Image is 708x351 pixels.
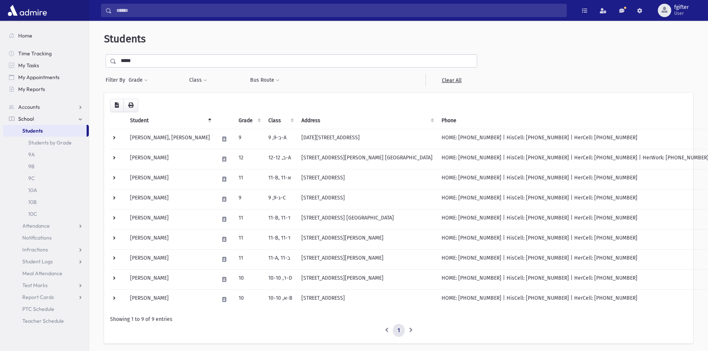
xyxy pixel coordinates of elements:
td: [STREET_ADDRESS] [297,189,437,209]
span: Notifications [22,234,52,241]
a: 10C [3,208,89,220]
td: [STREET_ADDRESS] [297,289,437,309]
td: 9 [234,129,264,149]
a: 9B [3,160,89,172]
td: 11 [234,249,264,269]
td: ג-9, 9-C [264,189,297,209]
span: Students [22,127,43,134]
td: 11-B, 11-א [264,169,297,189]
td: 11-B, 11-ד [264,229,297,249]
a: My Reports [3,83,89,95]
td: [STREET_ADDRESS][PERSON_NAME] [GEOGRAPHIC_DATA] [297,149,437,169]
td: [STREET_ADDRESS] [297,169,437,189]
td: [PERSON_NAME] [126,229,214,249]
td: [STREET_ADDRESS][PERSON_NAME] [297,249,437,269]
a: Teacher Schedule [3,315,89,327]
span: Student Logs [22,258,53,265]
td: [STREET_ADDRESS][PERSON_NAME] [297,269,437,289]
span: User [674,10,689,16]
td: [PERSON_NAME] [126,249,214,269]
span: Time Tracking [18,50,52,57]
td: 10-א, 10-B [264,289,297,309]
span: Attendance [22,222,50,229]
td: [DATE][STREET_ADDRESS] [297,129,437,149]
td: [PERSON_NAME] [126,269,214,289]
a: Time Tracking [3,48,89,59]
a: My Tasks [3,59,89,71]
span: My Reports [18,86,45,92]
span: Accounts [18,104,40,110]
button: Class [189,74,207,87]
span: My Tasks [18,62,39,69]
button: Print [123,99,138,112]
td: [STREET_ADDRESS][PERSON_NAME] [297,229,437,249]
span: School [18,116,34,122]
a: Home [3,30,89,42]
input: Search [112,4,566,17]
td: [PERSON_NAME] [126,289,214,309]
a: Test Marks [3,279,89,291]
a: Student Logs [3,256,89,267]
th: Grade: activate to sort column ascending [234,112,264,129]
span: Infractions [22,246,48,253]
span: PTC Schedule [22,306,54,312]
span: Teacher Schedule [22,318,64,324]
a: 10B [3,196,89,208]
button: Bus Route [250,74,280,87]
a: 1 [393,324,405,337]
td: 9 [234,189,264,209]
td: 10-ד, 10-D [264,269,297,289]
td: 10 [234,289,264,309]
span: Meal Attendance [22,270,62,277]
a: Report Cards [3,291,89,303]
span: My Appointments [18,74,59,81]
td: [PERSON_NAME] [126,189,214,209]
td: 12 [234,149,264,169]
td: [PERSON_NAME] [126,169,214,189]
span: Filter By [106,76,128,84]
td: 10 [234,269,264,289]
th: Address: activate to sort column ascending [297,112,437,129]
a: Infractions [3,244,89,256]
a: PTC Schedule [3,303,89,315]
th: Student: activate to sort column descending [126,112,214,129]
a: Attendance [3,220,89,232]
span: Test Marks [22,282,48,289]
td: ב-9, 9-A [264,129,297,149]
span: fgifter [674,4,689,10]
a: 9A [3,149,89,160]
a: My Appointments [3,71,89,83]
span: Report Cards [22,294,54,300]
a: Accounts [3,101,89,113]
a: Students [3,125,87,137]
span: Students [104,33,146,45]
td: 11 [234,209,264,229]
td: [PERSON_NAME] [126,209,214,229]
a: Meal Attendance [3,267,89,279]
button: Grade [128,74,148,87]
th: Class: activate to sort column ascending [264,112,297,129]
a: 9C [3,172,89,184]
td: 11-B, 11-ד [264,209,297,229]
td: [PERSON_NAME], [PERSON_NAME] [126,129,214,149]
img: AdmirePro [6,3,49,18]
a: Clear All [426,74,477,87]
td: 11-A, 11-ב [264,249,297,269]
td: 12-ב, 12-A [264,149,297,169]
td: [STREET_ADDRESS] [GEOGRAPHIC_DATA] [297,209,437,229]
button: CSV [110,99,124,112]
div: Showing 1 to 9 of 9 entries [110,315,687,323]
span: Home [18,32,32,39]
a: Notifications [3,232,89,244]
a: Students by Grade [3,137,89,149]
a: 10A [3,184,89,196]
td: 11 [234,169,264,189]
td: [PERSON_NAME] [126,149,214,169]
a: School [3,113,89,125]
td: 11 [234,229,264,249]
